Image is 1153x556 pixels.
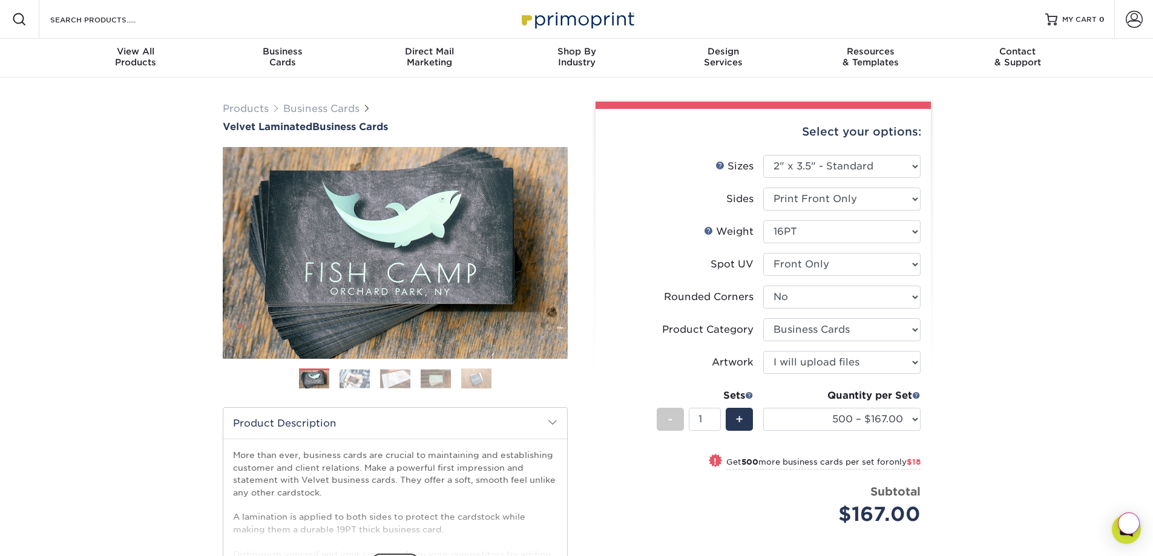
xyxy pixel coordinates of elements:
[704,224,754,239] div: Weight
[889,457,921,466] span: only
[209,46,356,68] div: Cards
[726,457,921,469] small: Get more business cards per set for
[715,159,754,174] div: Sizes
[62,46,209,68] div: Products
[662,322,754,337] div: Product Category
[944,46,1091,57] span: Contact
[741,457,758,466] strong: 500
[1099,15,1105,24] span: 0
[421,369,451,388] img: Business Cards 04
[223,80,568,425] img: Velvet Laminated 01
[223,121,312,132] span: Velvet Laminated
[223,408,567,439] h2: Product Description
[461,368,491,389] img: Business Cards 05
[380,369,410,388] img: Business Cards 03
[62,46,209,57] span: View All
[340,369,370,388] img: Business Cards 02
[944,39,1091,77] a: Contact& Support
[870,485,921,498] strong: Subtotal
[711,257,754,272] div: Spot UV
[944,46,1091,68] div: & Support
[209,46,356,57] span: Business
[62,39,209,77] a: View AllProducts
[726,192,754,206] div: Sides
[657,388,754,403] div: Sets
[797,46,944,57] span: Resources
[516,6,637,32] img: Primoprint
[650,46,797,57] span: Design
[650,39,797,77] a: DesignServices
[356,46,503,68] div: Marketing
[907,457,921,466] span: $18
[664,290,754,304] div: Rounded Corners
[712,355,754,370] div: Artwork
[763,388,921,403] div: Quantity per Set
[356,39,503,77] a: Direct MailMarketing
[223,121,568,132] h1: Business Cards
[772,500,921,529] div: $167.00
[668,410,673,428] span: -
[650,46,797,68] div: Services
[356,46,503,57] span: Direct Mail
[714,455,717,468] span: !
[223,103,269,114] a: Products
[503,39,650,77] a: Shop ByIndustry
[49,12,167,27] input: SEARCH PRODUCTS.....
[503,46,650,57] span: Shop By
[209,39,356,77] a: BusinessCards
[283,103,360,114] a: Business Cards
[299,364,329,394] img: Business Cards 01
[223,121,568,132] a: Velvet LaminatedBusiness Cards
[797,39,944,77] a: Resources& Templates
[605,109,921,155] div: Select your options:
[1062,15,1097,25] span: MY CART
[735,410,743,428] span: +
[503,46,650,68] div: Industry
[1112,515,1141,544] div: Open Intercom Messenger
[797,46,944,68] div: & Templates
